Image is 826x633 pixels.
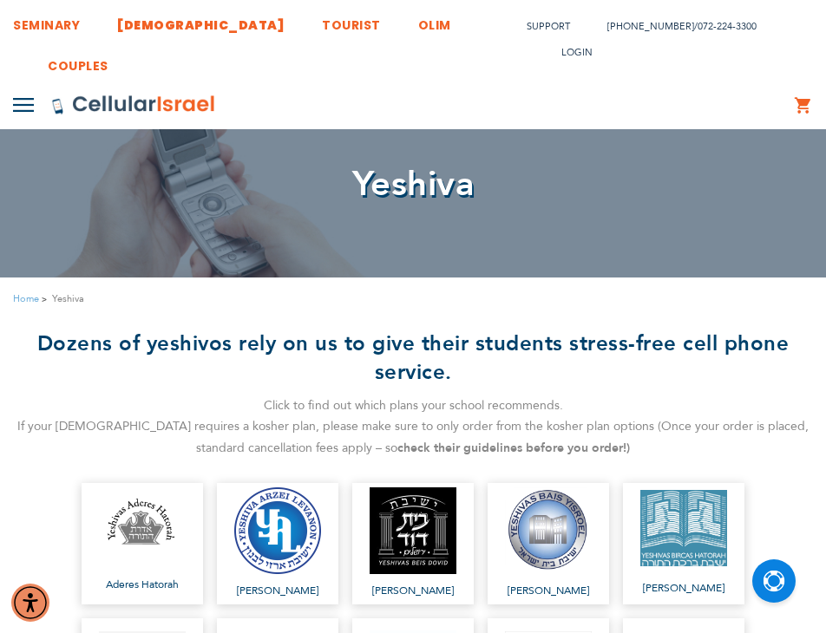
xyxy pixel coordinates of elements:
[640,490,727,566] img: Bircas Hatorah
[352,160,475,208] span: Yeshiva
[370,487,456,574] img: Bais Dovid
[117,4,285,36] a: [DEMOGRAPHIC_DATA]
[590,14,757,39] li: /
[623,483,744,604] a: [PERSON_NAME]
[51,95,216,115] img: Cellular Israel Logo
[640,579,727,597] span: [PERSON_NAME]
[607,20,694,33] a: [PHONE_NUMBER]
[698,20,757,33] a: 072-224-3300
[234,582,321,600] span: [PERSON_NAME]
[505,582,592,600] span: [PERSON_NAME]
[352,483,474,604] a: [PERSON_NAME]
[488,483,609,604] a: [PERSON_NAME]
[99,576,186,594] span: Aderes Hatorah
[13,292,39,305] a: Home
[322,4,381,36] a: TOURIST
[52,290,84,307] strong: Yeshiva
[217,483,338,604] a: [PERSON_NAME]
[397,440,630,456] strong: check their guidelines before you order!)
[561,46,593,59] span: Login
[99,493,186,554] img: Aderes Hatorah
[82,483,203,604] a: Aderes Hatorah
[527,20,570,33] a: Support
[13,98,34,112] img: Toggle Menu
[234,487,321,574] img: Arzei Levanon
[13,4,80,36] a: SEMINARY
[505,487,592,574] img: Bais Yisroel
[13,395,813,460] div: Click to find out which plans your school recommends. If your [DEMOGRAPHIC_DATA] requires a koshe...
[13,330,813,387] h2: Dozens of yeshivos rely on us to give their students stress-free cell phone service.
[370,582,456,600] span: [PERSON_NAME]
[418,4,451,36] a: OLIM
[11,584,49,622] div: Accessibility Menu
[48,45,108,77] a: COUPLES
